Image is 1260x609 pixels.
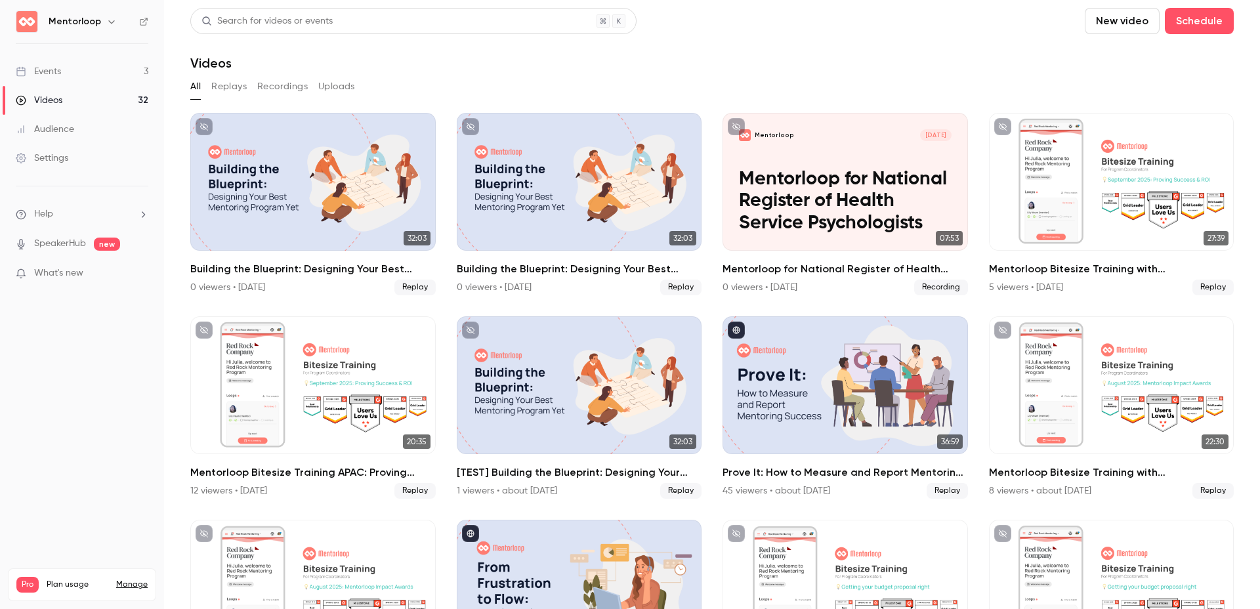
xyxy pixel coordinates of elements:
[47,579,108,590] span: Plan usage
[994,525,1011,542] button: unpublished
[723,113,968,295] a: Mentorloop for National Register of Health Service PsychologistsMentorloop[DATE]Mentorloop for Na...
[190,316,436,499] li: Mentorloop Bitesize Training APAC: Proving Success and ROI
[728,322,745,339] button: published
[190,316,436,499] a: 20:35Mentorloop Bitesize Training APAC: Proving Success and ROI12 viewers • [DATE]Replay
[190,8,1234,601] section: Videos
[669,231,696,245] span: 32:03
[739,169,952,235] p: Mentorloop for National Register of Health Service Psychologists
[462,322,479,339] button: unpublished
[989,113,1234,295] a: 27:39Mentorloop Bitesize Training with [PERSON_NAME]: Proving Success & ROI5 viewers • [DATE]Replay
[190,281,265,294] div: 0 viewers • [DATE]
[1202,434,1228,449] span: 22:30
[457,484,557,497] div: 1 viewers • about [DATE]
[457,113,702,295] a: 32:03Building the Blueprint: Designing Your Best Mentoring Program Yet (ANZ)0 viewers • [DATE]Replay
[394,280,436,295] span: Replay
[190,261,436,277] h2: Building the Blueprint: Designing Your Best Mentoring Program Yet ([GEOGRAPHIC_DATA])
[989,113,1234,295] li: Mentorloop Bitesize Training with Kristin: Proving Success & ROI
[755,131,794,140] p: Mentorloop
[739,129,751,141] img: Mentorloop for National Register of Health Service Psychologists
[457,316,702,499] a: 32:03[TEST] Building the Blueprint: Designing Your Best Mentoring Program Yet1 viewers • about [D...
[457,281,532,294] div: 0 viewers • [DATE]
[16,152,68,165] div: Settings
[318,76,355,97] button: Uploads
[116,579,148,590] a: Manage
[669,434,696,449] span: 32:03
[16,577,39,593] span: Pro
[257,76,308,97] button: Recordings
[728,118,745,135] button: unpublished
[989,316,1234,499] li: Mentorloop Bitesize Training with Kristin: Mentorloop Impact Awards
[190,484,267,497] div: 12 viewers • [DATE]
[190,113,436,295] a: 32:03Building the Blueprint: Designing Your Best Mentoring Program Yet ([GEOGRAPHIC_DATA])0 viewe...
[989,261,1234,277] h2: Mentorloop Bitesize Training with [PERSON_NAME]: Proving Success & ROI
[190,55,232,71] h1: Videos
[49,15,101,28] h6: Mentorloop
[994,118,1011,135] button: unpublished
[196,118,213,135] button: unpublished
[16,94,62,107] div: Videos
[989,281,1063,294] div: 5 viewers • [DATE]
[16,123,74,136] div: Audience
[989,465,1234,480] h2: Mentorloop Bitesize Training with [PERSON_NAME]: Mentorloop Impact Awards
[457,261,702,277] h2: Building the Blueprint: Designing Your Best Mentoring Program Yet (ANZ)
[994,322,1011,339] button: unpublished
[404,231,430,245] span: 32:03
[34,237,86,251] a: SpeakerHub
[457,316,702,499] li: [TEST] Building the Blueprint: Designing Your Best Mentoring Program Yet
[462,525,479,542] button: published
[190,76,201,97] button: All
[394,483,436,499] span: Replay
[927,483,968,499] span: Replay
[211,76,247,97] button: Replays
[94,238,120,251] span: new
[34,266,83,280] span: What's new
[1204,231,1228,245] span: 27:39
[660,483,702,499] span: Replay
[723,465,968,480] h2: Prove It: How to Measure and Report Mentoring Success
[723,261,968,277] h2: Mentorloop for National Register of Health Service Psychologists
[1192,280,1234,295] span: Replay
[723,316,968,499] li: Prove It: How to Measure and Report Mentoring Success
[723,113,968,295] li: Mentorloop for National Register of Health Service Psychologists
[16,11,37,32] img: Mentorloop
[16,65,61,78] div: Events
[989,316,1234,499] a: 22:30Mentorloop Bitesize Training with [PERSON_NAME]: Mentorloop Impact Awards8 viewers • about [...
[16,207,148,221] li: help-dropdown-opener
[920,129,952,141] span: [DATE]
[937,434,963,449] span: 36:59
[1085,8,1160,34] button: New video
[190,113,436,295] li: Building the Blueprint: Designing Your Best Mentoring Program Yet (USA)
[936,231,963,245] span: 07:53
[196,525,213,542] button: unpublished
[34,207,53,221] span: Help
[723,484,830,497] div: 45 viewers • about [DATE]
[728,525,745,542] button: unpublished
[190,465,436,480] h2: Mentorloop Bitesize Training APAC: Proving Success and ROI
[1192,483,1234,499] span: Replay
[1165,8,1234,34] button: Schedule
[660,280,702,295] span: Replay
[914,280,968,295] span: Recording
[457,465,702,480] h2: [TEST] Building the Blueprint: Designing Your Best Mentoring Program Yet
[457,113,702,295] li: Building the Blueprint: Designing Your Best Mentoring Program Yet (ANZ)
[196,322,213,339] button: unpublished
[989,484,1091,497] div: 8 viewers • about [DATE]
[462,118,479,135] button: unpublished
[723,316,968,499] a: 36:59Prove It: How to Measure and Report Mentoring Success45 viewers • about [DATE]Replay
[201,14,333,28] div: Search for videos or events
[723,281,797,294] div: 0 viewers • [DATE]
[403,434,430,449] span: 20:35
